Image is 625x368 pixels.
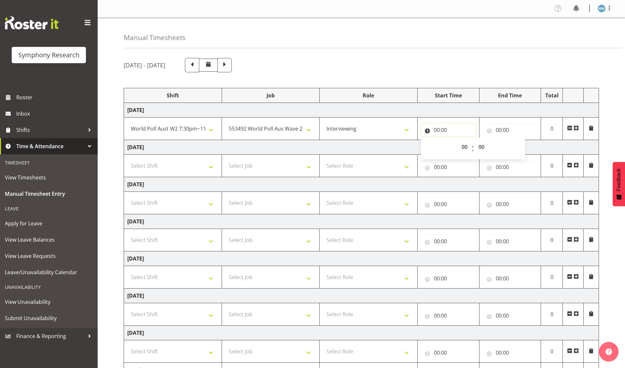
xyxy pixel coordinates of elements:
span: Inbox [16,109,94,119]
td: 0 [541,266,563,289]
input: Click to select... [421,272,476,285]
td: [DATE] [124,289,599,303]
td: 0 [541,118,563,140]
img: help-xxl-2.png [605,348,612,355]
a: View Leave Requests [2,248,96,264]
td: [DATE] [124,103,599,118]
td: 0 [541,229,563,251]
a: Apply for Leave [2,215,96,232]
span: Leave/Unavailability Calendar [5,267,93,277]
div: Start Time [421,92,476,99]
img: Rosterit website logo [5,16,59,29]
a: Submit Unavailability [2,310,96,326]
a: View Unavailability [2,294,96,310]
span: : [472,140,474,157]
input: Click to select... [483,235,538,248]
img: angela-ward1839.jpg [598,5,605,12]
span: Time & Attendance [16,141,85,151]
div: Shift [127,92,218,99]
div: Total [544,92,559,99]
input: Click to select... [483,198,538,211]
span: Submit Unavailability [5,313,93,323]
div: End Time [483,92,538,99]
div: Job [225,92,316,99]
td: 0 [541,192,563,214]
input: Click to select... [483,161,538,174]
div: Role [323,92,414,99]
input: Click to select... [421,161,476,174]
div: Symphony Research [18,50,79,60]
div: Timesheet [2,156,96,169]
span: View Leave Requests [5,251,93,261]
input: Click to select... [483,272,538,285]
td: 0 [541,340,563,363]
td: 0 [541,303,563,326]
div: Unavailability [2,280,96,294]
h5: [DATE] - [DATE] [124,62,165,69]
td: [DATE] [124,140,599,155]
span: Apply for Leave [5,219,93,228]
td: 0 [541,155,563,177]
h4: Manual Timesheets [124,34,186,41]
div: Leave [2,202,96,215]
span: Shifts [16,125,85,135]
td: [DATE] [124,251,599,266]
button: Feedback - Show survey [613,162,625,206]
span: View Timesheets [5,173,93,182]
span: Roster [16,92,94,102]
input: Click to select... [421,346,476,359]
span: View Leave Balances [5,235,93,245]
span: Finance & Reporting [16,331,85,341]
span: View Unavailability [5,297,93,307]
input: Click to select... [421,309,476,322]
input: Click to select... [421,235,476,248]
a: View Leave Balances [2,232,96,248]
a: Manual Timesheet Entry [2,186,96,202]
a: Leave/Unavailability Calendar [2,264,96,280]
a: View Timesheets [2,169,96,186]
span: Feedback [616,168,622,191]
td: [DATE] [124,214,599,229]
td: [DATE] [124,177,599,192]
input: Click to select... [483,309,538,322]
input: Click to select... [483,123,538,136]
td: [DATE] [124,326,599,340]
span: Manual Timesheet Entry [5,189,93,199]
input: Click to select... [421,123,476,136]
input: Click to select... [421,198,476,211]
input: Click to select... [483,346,538,359]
